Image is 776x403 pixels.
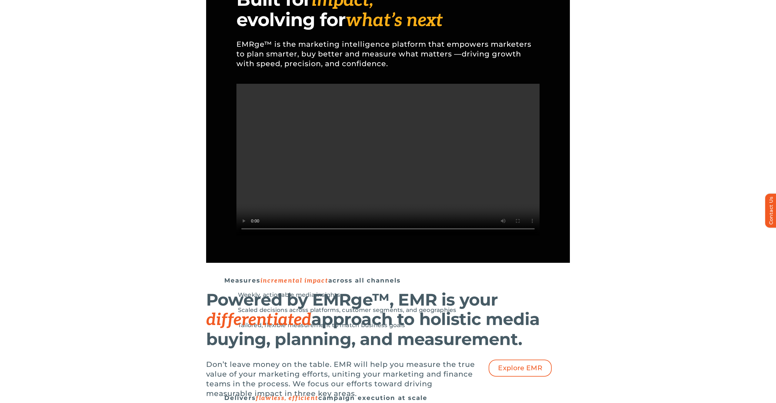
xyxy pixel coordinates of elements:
p: Don’t leave money on the table. EMR will help you measure the true value of your marketing effort... [206,360,479,398]
span: differentiated [206,310,311,330]
span: what’s next [346,10,443,32]
p: EMRge™ is the marketing intelligence platform that empowers marketers to plan smarter, buy better... [236,30,540,78]
video: Sorry, your browser doesn't support embedded videos. [236,84,540,235]
span: Explore EMR [498,364,542,372]
h1: Powered by EMRge™, EMR is your approach to holistic media buying, planning, and measurement. [206,290,540,349]
a: Explore EMR [489,360,552,377]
